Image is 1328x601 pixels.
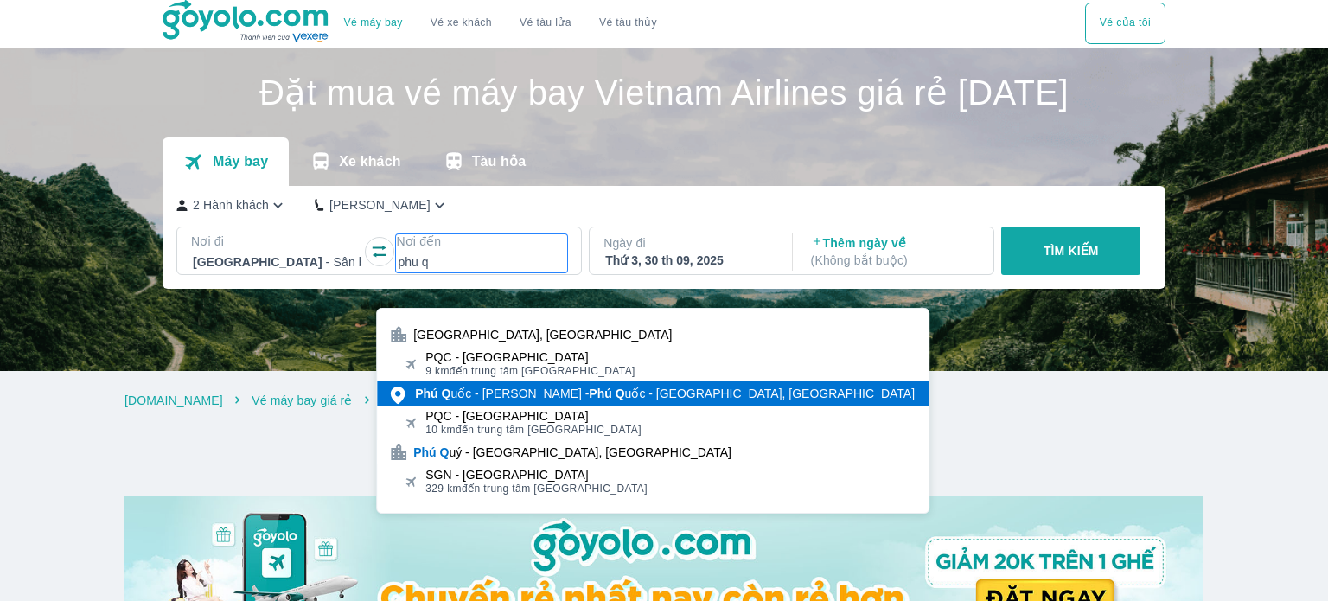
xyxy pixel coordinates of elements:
[811,252,979,269] p: ( Không bắt buộc )
[163,137,546,186] div: transportation tabs
[413,444,731,461] div: uý - [GEOGRAPHIC_DATA], [GEOGRAPHIC_DATA]
[413,326,672,343] div: [GEOGRAPHIC_DATA], [GEOGRAPHIC_DATA]
[425,364,635,378] span: đến trung tâm [GEOGRAPHIC_DATA]
[506,3,585,44] a: Vé tàu lửa
[811,234,979,269] p: Thêm ngày về
[425,423,642,437] span: đến trung tâm [GEOGRAPHIC_DATA]
[431,16,492,29] a: Vé xe khách
[213,153,268,170] p: Máy bay
[425,350,635,364] div: PQC - [GEOGRAPHIC_DATA]
[585,3,671,44] button: Vé tàu thủy
[124,393,223,407] a: [DOMAIN_NAME]
[472,153,527,170] p: Tàu hỏa
[425,483,462,495] span: 329 km
[425,468,648,482] div: SGN - [GEOGRAPHIC_DATA]
[589,387,611,400] b: Phú
[193,196,269,214] p: 2 Hành khách
[191,233,362,250] p: Nơi đi
[124,392,1203,409] nav: breadcrumb
[603,234,775,252] p: Ngày đi
[415,385,915,402] div: uốc - [PERSON_NAME] - uốc - [GEOGRAPHIC_DATA], [GEOGRAPHIC_DATA]
[425,409,642,423] div: PQC - [GEOGRAPHIC_DATA]
[413,445,436,459] b: Phú
[133,430,1203,461] h2: Chương trình giảm giá
[344,16,403,29] a: Vé máy bay
[396,233,567,250] p: Nơi đến
[252,393,352,407] a: Vé máy bay giá rẻ
[442,387,451,400] b: Q
[315,196,449,214] button: [PERSON_NAME]
[163,75,1165,110] h1: Đặt mua vé máy bay Vietnam Airlines giá rẻ [DATE]
[1085,3,1165,44] div: choose transportation mode
[1085,3,1165,44] button: Vé của tôi
[339,153,400,170] p: Xe khách
[329,196,431,214] p: [PERSON_NAME]
[330,3,671,44] div: choose transportation mode
[425,365,450,377] span: 9 km
[425,482,648,496] span: đến trung tâm [GEOGRAPHIC_DATA]
[616,387,625,400] b: Q
[176,196,287,214] button: 2 Hành khách
[425,424,456,436] span: 10 km
[440,445,450,459] b: Q
[415,387,437,400] b: Phú
[605,252,773,269] div: Thứ 3, 30 th 09, 2025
